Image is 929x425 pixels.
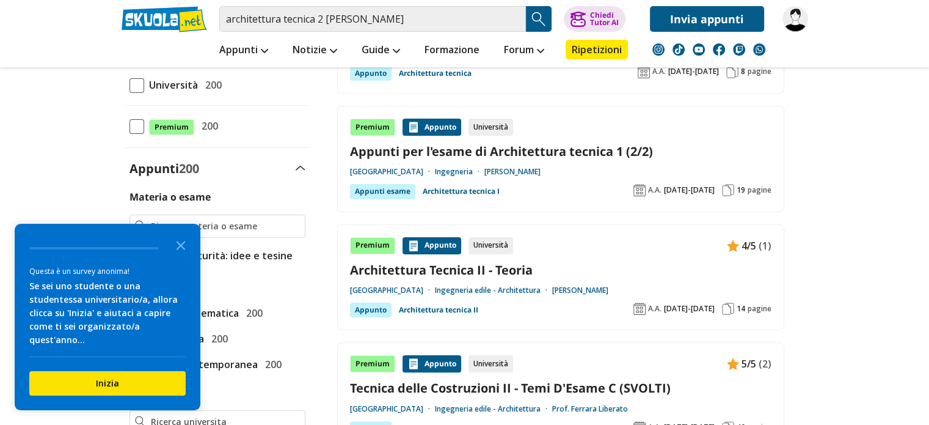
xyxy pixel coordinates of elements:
div: Appunto [403,355,461,372]
span: Premium [149,119,194,135]
img: Anno accademico [633,184,646,196]
div: Premium [350,119,395,136]
img: Fedef___ [782,6,808,32]
div: Questa è un survey anonima! [29,265,186,277]
img: Appunti contenuto [407,358,420,370]
img: tiktok [672,43,685,56]
span: 200 [200,77,222,93]
span: 4/5 [741,238,756,254]
a: Ripetizioni [566,40,628,59]
button: Close the survey [169,232,193,257]
img: Apri e chiudi sezione [296,166,305,171]
span: 8 [741,67,745,76]
button: Inizia [29,371,186,396]
button: Search Button [526,6,552,32]
a: [GEOGRAPHIC_DATA] [350,167,435,177]
a: Architettura tecnica II [399,303,478,317]
input: Ricerca materia o esame [151,220,299,232]
div: Università [468,355,513,372]
span: Storia Contemporanea [144,357,258,372]
span: [DATE]-[DATE] [664,185,715,195]
label: Materia o esame [129,190,211,204]
img: WhatsApp [753,43,765,56]
a: Guide [359,40,403,62]
div: Appunto [350,66,392,81]
a: Appunti [216,40,271,62]
img: twitch [733,43,745,56]
a: Forum [501,40,547,62]
img: Appunti contenuto [727,240,739,252]
a: Ingegneria [435,167,484,177]
div: Se sei uno studente o una studentessa universitario/a, allora clicca su 'Inizia' e aiutaci a capi... [29,279,186,347]
img: instagram [652,43,665,56]
img: facebook [713,43,725,56]
img: youtube [693,43,705,56]
input: Cerca appunti, riassunti o versioni [219,6,526,32]
a: Architettura tecnica [399,66,472,81]
div: Chiedi Tutor AI [589,12,618,26]
a: Prof. Ferrara Liberato [552,404,628,414]
span: 200 [206,331,228,347]
label: Appunti [129,160,199,177]
span: [DATE]-[DATE] [664,304,715,314]
div: Appunto [403,119,461,136]
span: 14 [737,304,745,314]
a: Appunti per l'esame di Architettura tecnica 1 (2/2) [350,143,771,160]
div: Appunti esame [350,184,415,199]
img: Cerca appunti, riassunti o versioni [530,10,548,28]
span: pagine [748,185,771,195]
span: Università [144,77,198,93]
div: Survey [15,224,200,410]
img: Anno accademico [638,66,650,78]
span: [DATE]-[DATE] [668,67,719,76]
span: (1) [759,238,771,254]
button: ChiediTutor AI [564,6,625,32]
img: Anno accademico [633,303,646,315]
img: Pagine [722,184,734,196]
div: Università [468,237,513,254]
a: Notizie [290,40,340,62]
span: 5/5 [741,356,756,372]
span: A.A. [652,67,666,76]
a: Tecnica delle Costruzioni II - Temi D'Esame C (SVOLTI) [350,380,771,396]
span: 200 [241,305,263,321]
div: Appunto [350,303,392,317]
a: Invia appunti [650,6,764,32]
img: Appunti contenuto [407,240,420,252]
img: Appunti contenuto [727,358,739,370]
img: Pagine [722,303,734,315]
span: 19 [737,185,745,195]
a: Ingegneria edile - Architettura [435,286,552,295]
a: [PERSON_NAME] [552,286,608,295]
span: A.A. [648,185,661,195]
a: [PERSON_NAME] [484,167,541,177]
a: [GEOGRAPHIC_DATA] [350,404,435,414]
a: [GEOGRAPHIC_DATA] [350,286,435,295]
span: A.A. [648,304,661,314]
div: Premium [350,237,395,254]
img: Ricerca materia o esame [135,220,147,232]
a: Formazione [421,40,483,62]
span: 200 [179,160,199,177]
span: 200 [260,357,282,372]
a: Architettura tecnica I [423,184,500,199]
span: pagine [748,67,771,76]
a: Architettura Tecnica II - Teoria [350,262,771,278]
span: 200 [197,118,218,134]
span: (2) [759,356,771,372]
img: Appunti contenuto [407,121,420,133]
span: pagine [748,304,771,314]
a: Ingegneria edile - Architettura [435,404,552,414]
div: Premium [350,355,395,372]
img: Pagine [726,66,738,78]
div: Appunto [403,237,461,254]
span: Tesina maturità: idee e tesine svolte [144,248,305,279]
div: Università [468,119,513,136]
